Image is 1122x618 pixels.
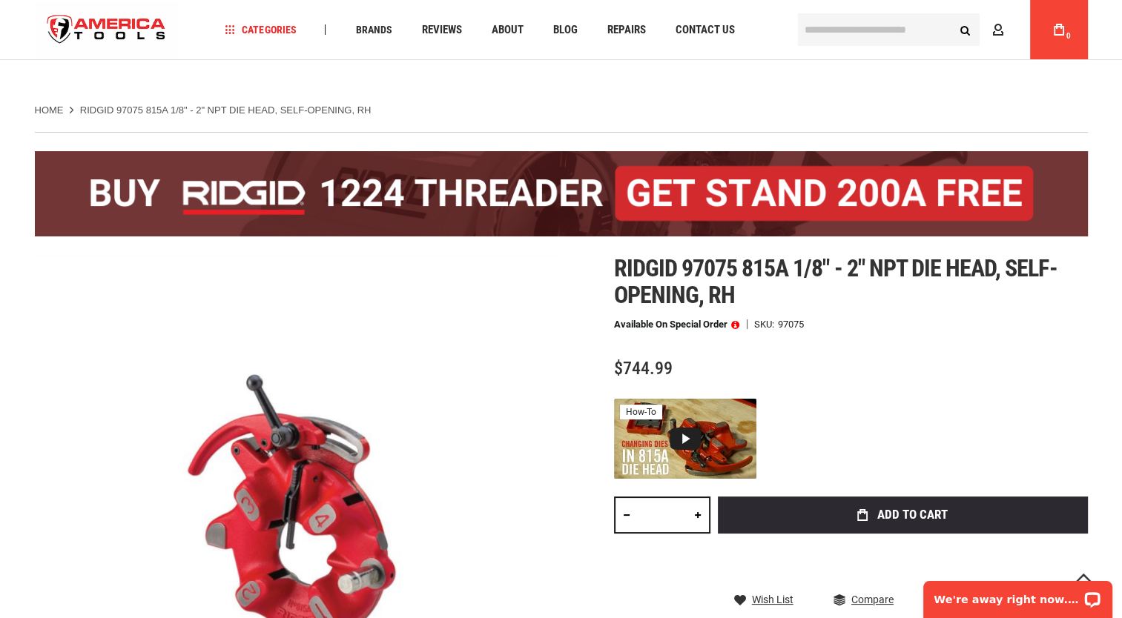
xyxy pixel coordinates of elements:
strong: SKU [754,319,778,329]
span: 0 [1066,32,1071,40]
a: Reviews [415,20,468,40]
p: Available on Special Order [614,319,739,330]
span: Add to Cart [877,508,948,521]
strong: RIDGID 97075 815A 1/8" - 2" NPT DIE HEAD, SELF-OPENING, RH [80,104,372,116]
span: Ridgid 97075 815a 1/8" - 2" npt die head, self-opening, rh [614,254,1057,309]
a: Home [35,104,64,117]
span: Compare [851,594,894,605]
span: Repairs [607,24,645,36]
img: America Tools [35,2,179,58]
span: Wish List [752,594,793,605]
span: Blog [552,24,577,36]
a: Brands [349,20,398,40]
img: BOGO: Buy the RIDGID® 1224 Threader (26092), get the 92467 200A Stand FREE! [35,151,1088,236]
div: 97075 [778,319,804,329]
span: Reviews [421,24,461,36]
span: $744.99 [614,358,673,379]
iframe: Secure express checkout frame [715,538,1091,581]
span: About [491,24,523,36]
a: Repairs [600,20,652,40]
span: Contact Us [675,24,734,36]
button: Add to Cart [718,496,1088,534]
a: Compare [834,593,894,606]
a: Contact Us [668,20,741,40]
a: Blog [546,20,584,40]
a: About [484,20,529,40]
button: Search [951,16,980,44]
span: Brands [355,24,392,35]
a: Wish List [734,593,793,606]
a: store logo [35,2,179,58]
a: Categories [218,20,303,40]
iframe: LiveChat chat widget [914,571,1122,618]
span: Categories [225,24,296,35]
